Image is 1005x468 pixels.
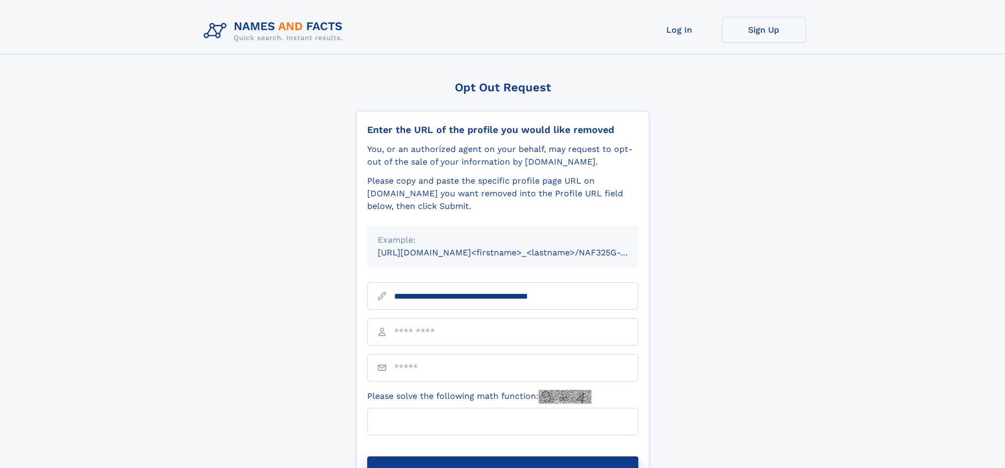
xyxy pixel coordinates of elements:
img: Logo Names and Facts [199,17,351,45]
a: Sign Up [722,17,806,43]
div: Enter the URL of the profile you would like removed [367,124,638,136]
small: [URL][DOMAIN_NAME]<firstname>_<lastname>/NAF325G-xxxxxxxx [378,247,658,257]
div: Please copy and paste the specific profile page URL on [DOMAIN_NAME] you want removed into the Pr... [367,175,638,213]
div: You, or an authorized agent on your behalf, may request to opt-out of the sale of your informatio... [367,143,638,168]
div: Example: [378,234,628,246]
label: Please solve the following math function: [367,390,591,404]
div: Opt Out Request [356,81,649,94]
a: Log In [637,17,722,43]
